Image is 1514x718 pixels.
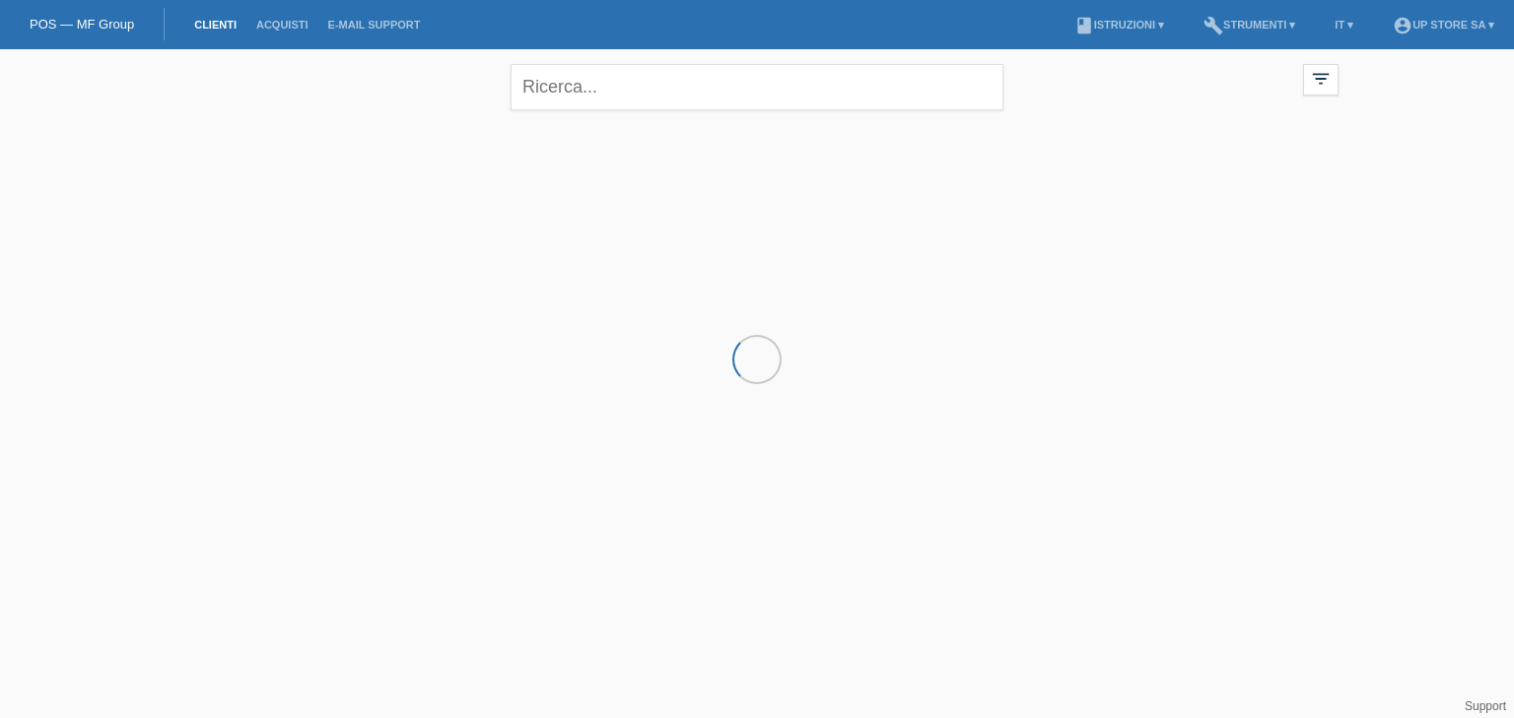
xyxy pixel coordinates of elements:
input: Ricerca... [511,64,1003,110]
a: Clienti [184,19,246,31]
i: book [1074,16,1094,35]
a: Acquisti [246,19,318,31]
i: filter_list [1310,68,1332,90]
a: POS — MF Group [30,17,134,32]
a: IT ▾ [1325,19,1363,31]
a: buildStrumenti ▾ [1194,19,1305,31]
a: bookIstruzioni ▾ [1065,19,1174,31]
a: Support [1465,699,1506,713]
a: E-mail Support [318,19,431,31]
i: account_circle [1393,16,1412,35]
a: account_circleUp Store SA ▾ [1383,19,1504,31]
i: build [1204,16,1223,35]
